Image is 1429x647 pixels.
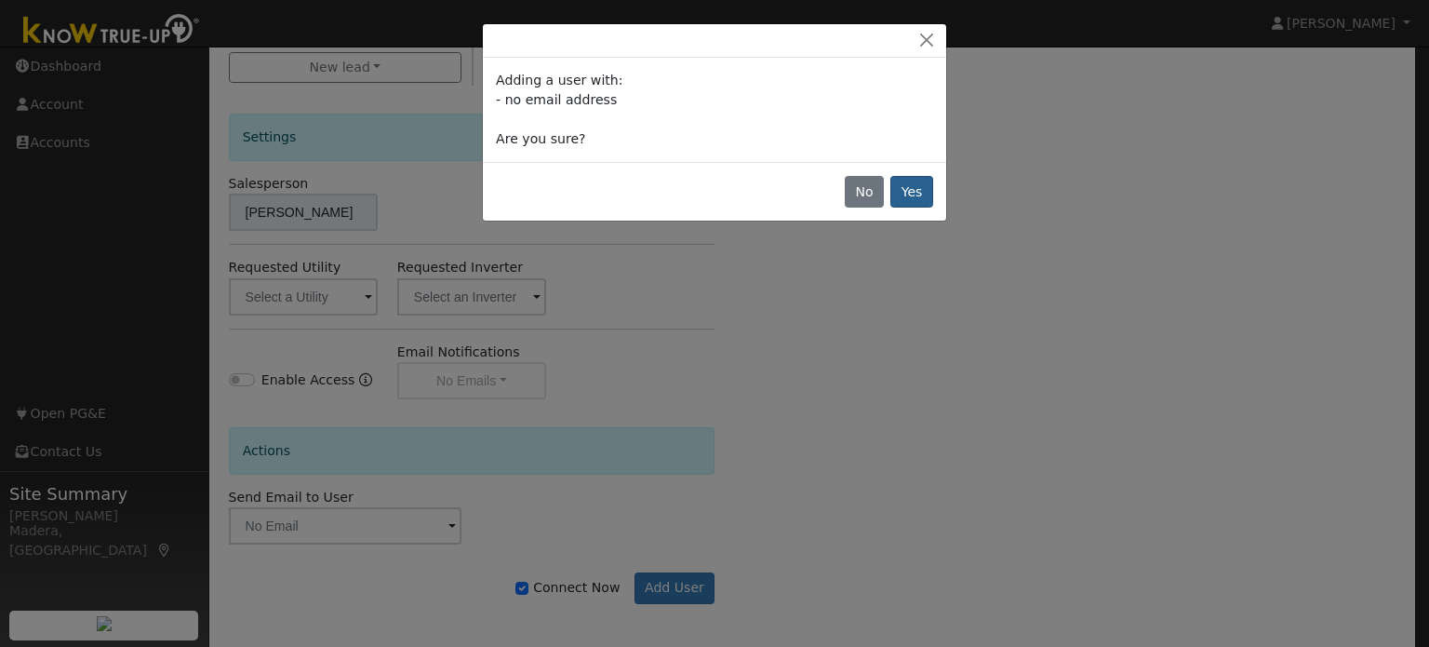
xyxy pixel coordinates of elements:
button: No [845,176,884,208]
button: Close [914,31,940,50]
span: Adding a user with: [496,73,622,88]
span: Are you sure? [496,131,585,146]
span: - no email address [496,92,617,107]
button: Yes [890,176,933,208]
